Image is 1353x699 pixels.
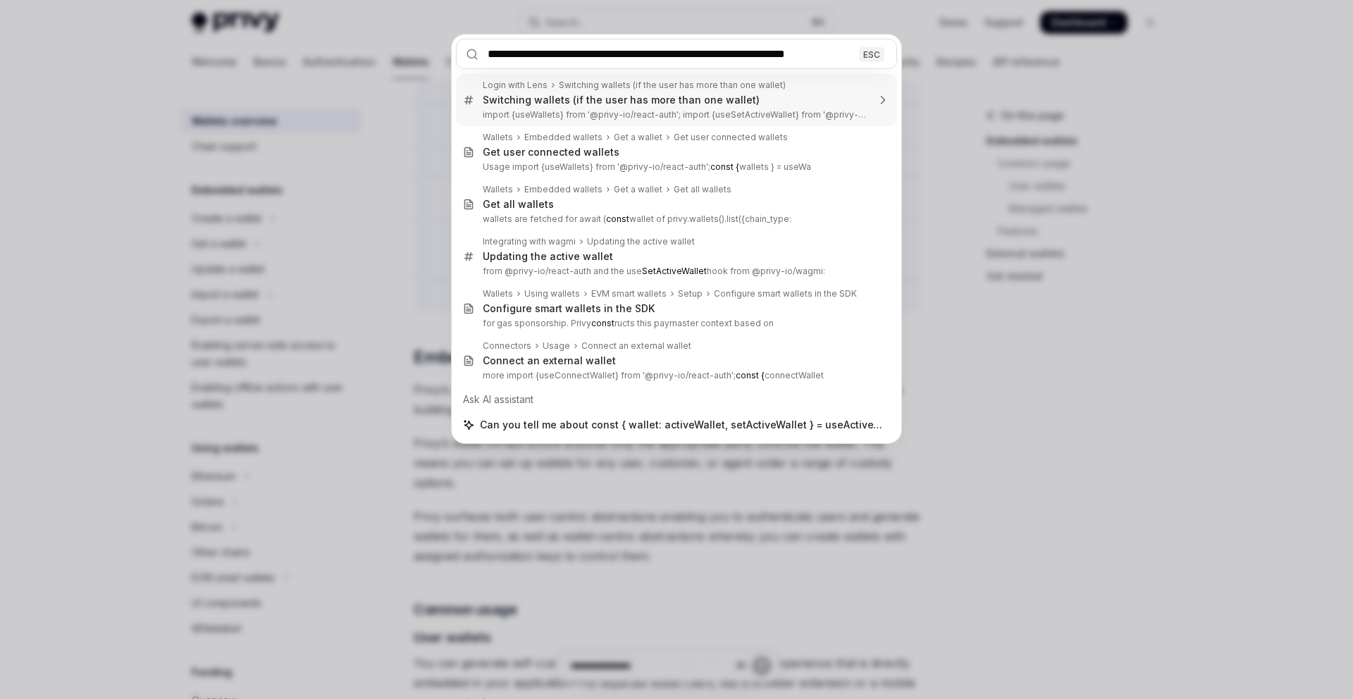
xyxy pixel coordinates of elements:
[483,109,867,120] p: import {useWallets} from '@privy-io/react-auth'; import {useSetActiveWallet} from '@privy-io/wagmi';
[483,340,531,352] div: Connectors
[674,132,788,143] div: Get user connected wallets
[524,132,603,143] div: Embedded wallets
[581,340,691,352] div: Connect an external wallet
[591,288,667,299] div: EVM smart wallets
[859,47,884,61] div: ESC
[587,236,695,247] div: Updating the active wallet
[483,94,760,106] div: Switching wallets (if the user has more than one wallet)
[483,288,513,299] div: Wallets
[678,288,703,299] div: Setup
[543,340,570,352] div: Usage
[483,80,548,91] div: Login with Lens
[483,132,513,143] div: Wallets
[483,302,655,315] div: Configure smart wallets in the SDK
[483,161,867,173] p: Usage import {useWallets} from '@privy-io/react-auth'; wallets } = useWa
[591,318,614,328] b: const
[714,288,857,299] div: Configure smart wallets in the SDK
[483,198,554,211] div: Get all wallets
[674,184,731,195] div: Get all wallets
[483,236,576,247] div: Integrating with wagmi
[736,370,765,381] b: const {
[642,266,707,276] b: SetActiveWallet
[480,418,890,432] span: Can you tell me about const { wallet: activeWallet, setActiveWallet } = useActiveWallet();?
[524,184,603,195] div: Embedded wallets
[483,266,867,277] p: from @privy-io/react-auth and the use hook from @privy-io/wagmi:
[483,146,619,159] div: Get user connected wallets
[483,214,867,225] p: wallets are fetched for await ( wallet of privy.wallets().list({chain_type:
[614,184,662,195] div: Get a wallet
[483,250,613,263] div: Updating the active wallet
[483,318,867,329] p: for gas sponsorship. Privy ructs this paymaster context based on
[483,354,616,367] div: Connect an external wallet
[614,132,662,143] div: Get a wallet
[483,184,513,195] div: Wallets
[710,161,739,172] b: const {
[524,288,580,299] div: Using wallets
[456,387,897,412] div: Ask AI assistant
[559,80,786,91] div: Switching wallets (if the user has more than one wallet)
[606,214,629,224] b: const
[483,370,867,381] p: more import {useConnectWallet} from '@privy-io/react-auth'; connectWallet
